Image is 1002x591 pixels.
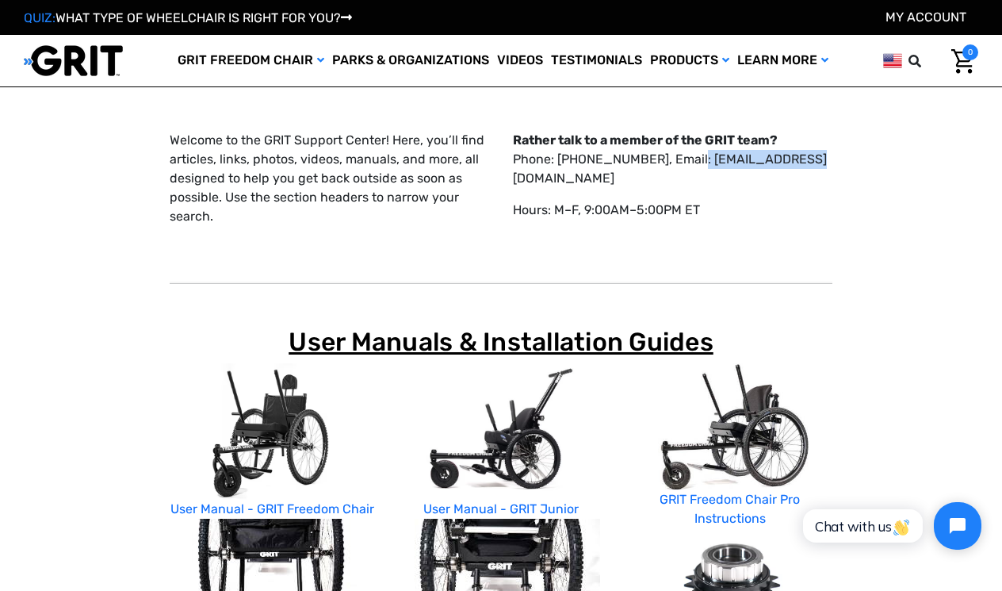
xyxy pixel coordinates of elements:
input: Search [916,44,939,78]
p: Hours: M–F, 9:00AM–5:00PM ET [513,201,832,220]
p: Phone: [PHONE_NUMBER], Email: [EMAIL_ADDRESS][DOMAIN_NAME] [513,131,832,188]
a: Videos [493,35,547,86]
a: User Manual - GRIT Freedom Chair [170,501,374,516]
a: Learn More [733,35,832,86]
img: GRIT All-Terrain Wheelchair and Mobility Equipment [24,44,123,77]
span: QUIZ: [24,10,55,25]
strong: Rather talk to a member of the GRIT team? [513,132,778,148]
img: Cart [951,49,974,74]
span: 0 [962,44,978,60]
a: GRIT Freedom Chair Pro Instructions [660,492,800,526]
a: Testimonials [547,35,646,86]
a: Cart with 0 items [939,44,978,78]
a: Parks & Organizations [328,35,493,86]
span: User Manuals & Installation Guides [289,327,713,357]
iframe: Tidio Chat [786,489,995,563]
a: User Manual - GRIT Junior [423,501,579,516]
a: QUIZ:WHAT TYPE OF WHEELCHAIR IS RIGHT FOR YOU? [24,10,352,25]
a: Account [885,10,966,25]
p: Welcome to the GRIT Support Center! Here, you’ll find articles, links, photos, videos, manuals, a... [170,131,489,226]
img: us.png [883,51,902,71]
a: Products [646,35,733,86]
a: GRIT Freedom Chair [174,35,328,86]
